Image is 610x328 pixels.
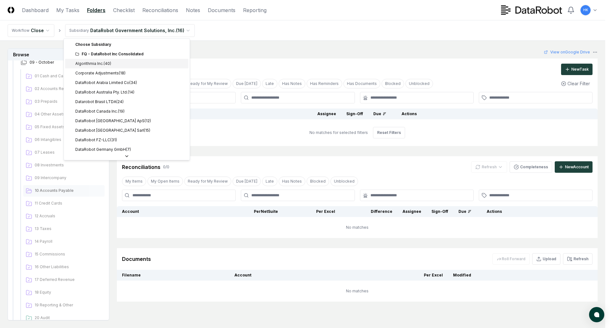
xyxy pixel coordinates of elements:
div: ( 7 ) [126,147,131,152]
div: ( 34 ) [129,80,137,86]
div: DataRobot Canada Inc. [75,108,125,114]
div: Datarobot Brasil LTDA [75,99,124,105]
div: ( 40 ) [104,61,111,66]
div: ( 31 ) [110,137,117,143]
div: DataRobot FZ-LLC [75,137,117,143]
div: DataRobot [GEOGRAPHIC_DATA] Sarl [75,128,150,133]
div: DataRobot Arabia Limited Co [75,80,137,86]
div: Choose Subsidiary [65,40,188,49]
div: ( 12 ) [145,118,151,124]
div: Algorithmia Inc. [75,61,111,66]
div: ( 15 ) [144,128,150,133]
div: ( 18 ) [119,70,125,76]
div: DataRobot [GEOGRAPHIC_DATA] ApS [75,118,151,124]
div: ( 19 ) [118,108,125,114]
div: Corporate Adjustments [75,70,125,76]
div: FQ - DataRobot Inc Consolidated [75,51,186,57]
div: DataRobot Germany GmbH [75,147,131,152]
div: ( 24 ) [116,99,124,105]
div: DataRobot Australia Pty. Ltd. [75,89,134,95]
div: ( 14 ) [128,89,134,95]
